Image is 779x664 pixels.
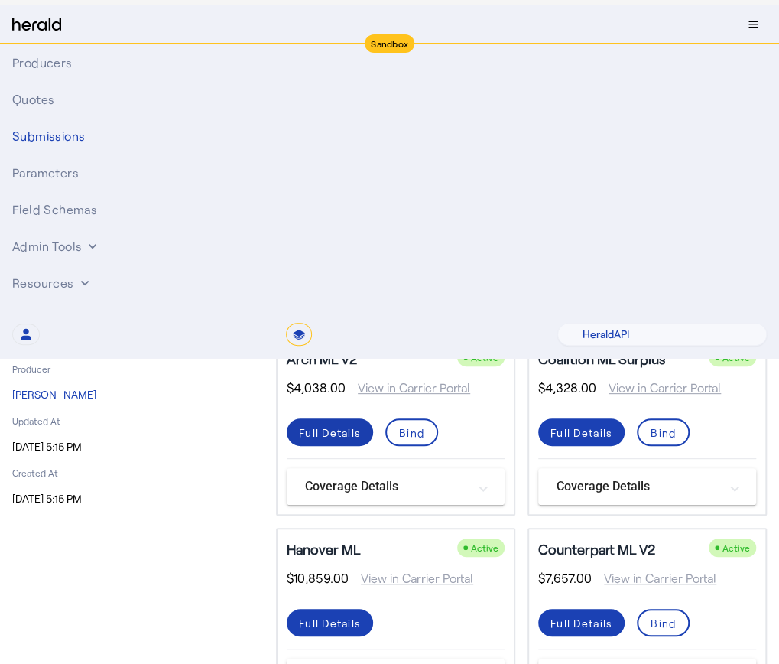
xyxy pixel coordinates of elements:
[12,387,258,402] p: [PERSON_NAME]
[399,425,424,441] div: Bind
[305,477,468,496] mat-panel-title: Coverage Details
[299,425,361,441] div: Full Details
[12,164,767,182] div: Parameters
[299,615,361,631] div: Full Details
[12,467,258,479] p: Created At
[471,542,498,553] span: Active
[596,379,721,397] span: View in Carrier Portal
[12,54,767,72] div: Producers
[349,569,473,588] span: View in Carrier Portal
[538,379,596,397] span: $4,328.00
[287,418,373,446] button: Full Details
[637,418,690,446] button: Bind
[557,477,719,496] mat-panel-title: Coverage Details
[12,439,258,454] p: [DATE] 5:15 PM
[12,415,258,427] p: Updated At
[538,569,592,588] span: $7,657.00
[538,468,756,505] mat-expansion-panel-header: Coverage Details
[287,348,357,369] h5: Arch ML V2
[538,539,655,560] h5: Counterpart ML V2
[12,237,100,256] button: internal dropdown menu
[365,34,414,53] div: Sandbox
[651,615,676,631] div: Bind
[12,363,258,375] p: Producer
[287,539,360,560] h5: Hanover ML
[385,418,438,446] button: Bind
[592,569,716,588] span: View in Carrier Portal
[550,615,612,631] div: Full Details
[346,379,470,397] span: View in Carrier Portal
[12,274,93,292] button: Resources dropdown menu
[12,127,767,145] div: Submissions
[12,491,258,506] p: [DATE] 5:15 PM
[287,569,349,588] span: $10,859.00
[651,425,676,441] div: Bind
[12,90,767,109] div: Quotes
[12,200,767,219] div: Field Schemas
[287,609,373,636] button: Full Details
[550,425,612,441] div: Full Details
[538,609,625,636] button: Full Details
[287,468,505,505] mat-expansion-panel-header: Coverage Details
[722,542,750,553] span: Active
[538,418,625,446] button: Full Details
[287,379,346,397] span: $4,038.00
[538,348,665,369] h5: Coalition ML Surplus
[12,18,61,32] img: Herald Logo
[637,609,690,636] button: Bind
